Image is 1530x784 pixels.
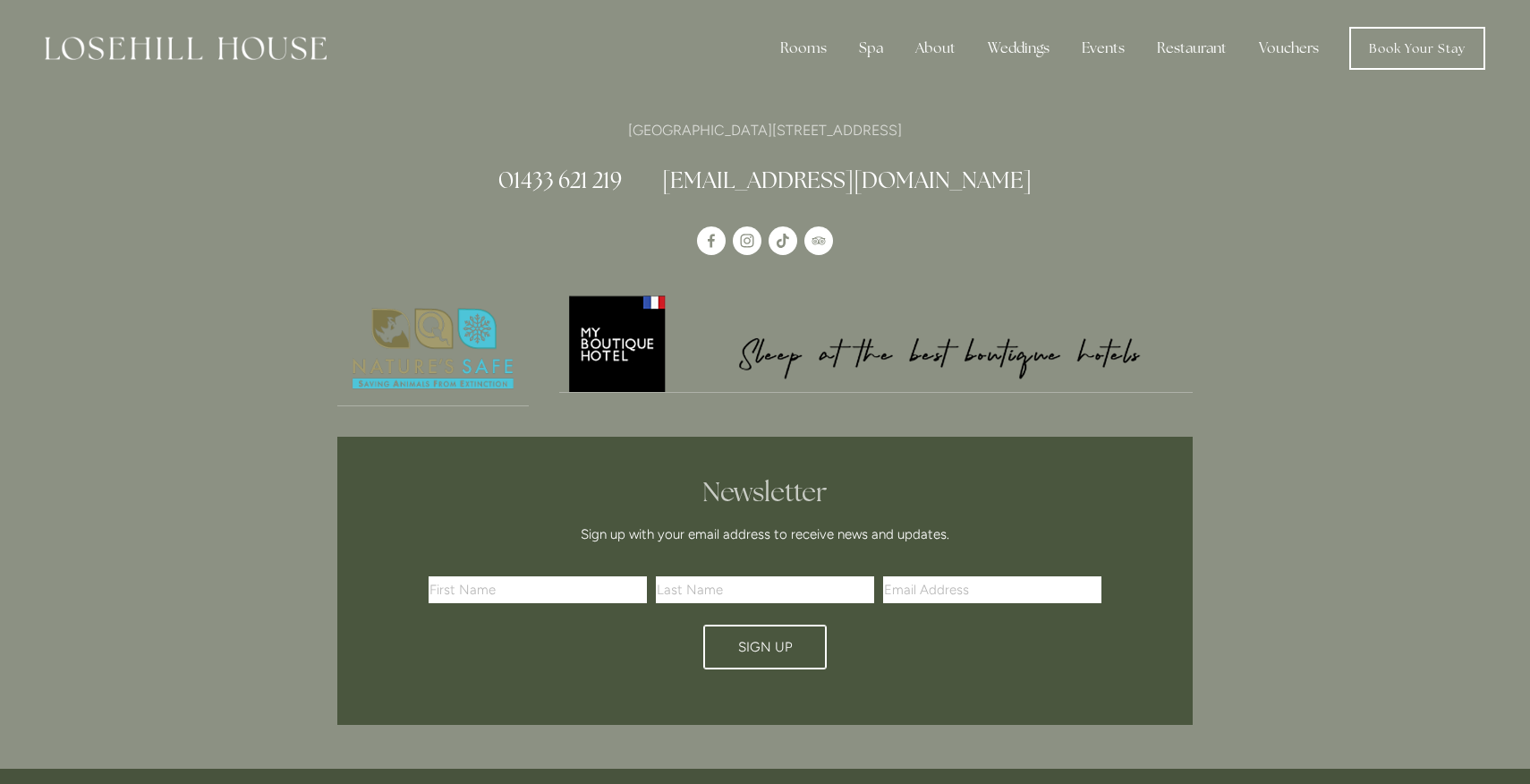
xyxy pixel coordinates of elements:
[733,226,761,255] a: Instagram
[845,30,897,66] div: Spa
[738,639,793,655] span: Sign Up
[1245,30,1333,66] a: Vouchers
[337,293,529,405] img: Nature's Safe - Logo
[766,30,841,66] div: Rooms
[656,576,874,603] input: Last Name
[1349,27,1485,70] a: Book Your Stay
[883,576,1101,603] input: Email Address
[435,476,1095,508] h2: Newsletter
[697,226,726,255] a: Losehill House Hotel & Spa
[337,293,529,406] a: Nature's Safe - Logo
[435,524,1095,545] p: Sign up with your email address to receive news and updates.
[804,226,833,255] a: TripAdvisor
[901,30,970,66] div: About
[769,226,797,255] a: TikTok
[337,118,1193,142] p: [GEOGRAPHIC_DATA][STREET_ADDRESS]
[559,293,1194,392] img: My Boutique Hotel - Logo
[45,37,327,60] img: Losehill House
[973,30,1064,66] div: Weddings
[1143,30,1241,66] div: Restaurant
[498,166,622,194] a: 01433 621 219
[1067,30,1139,66] div: Events
[429,576,647,603] input: First Name
[703,625,827,669] button: Sign Up
[559,293,1194,393] a: My Boutique Hotel - Logo
[662,166,1032,194] a: [EMAIL_ADDRESS][DOMAIN_NAME]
